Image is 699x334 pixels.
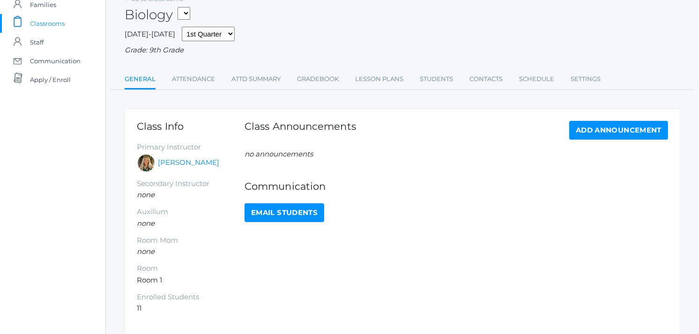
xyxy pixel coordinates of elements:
li: 11 [137,303,245,314]
a: Contacts [469,70,503,89]
h1: Class Announcements [245,121,356,137]
div: Grade: 9th Grade [125,45,680,56]
a: Students [420,70,453,89]
a: Settings [571,70,601,89]
h1: Class Info [137,121,245,132]
a: Lesson Plans [355,70,403,89]
a: [PERSON_NAME] [158,157,219,168]
span: [DATE]-[DATE] [125,30,175,38]
a: Attd Summary [231,70,281,89]
div: Claudia Marosz [137,154,156,172]
em: none [137,190,155,199]
a: Email Students [245,203,324,222]
em: none [137,219,155,228]
h2: Biology [125,7,190,22]
span: Communication [30,52,81,70]
h5: Auxilium [137,208,245,216]
em: no announcements [245,149,313,158]
a: General [125,70,156,90]
span: Classrooms [30,14,65,33]
div: Room 1 [137,121,245,314]
h5: Enrolled Students [137,293,245,301]
h5: Room Mom [137,237,245,245]
a: Gradebook [297,70,339,89]
span: Apply / Enroll [30,70,71,89]
em: none [137,247,155,256]
h5: Secondary Instructor [137,180,245,188]
h1: Communication [245,181,668,192]
h5: Room [137,265,245,273]
a: Schedule [519,70,554,89]
h5: Primary Instructor [137,143,245,151]
a: Attendance [172,70,215,89]
a: Add Announcement [569,121,668,140]
span: Staff [30,33,44,52]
